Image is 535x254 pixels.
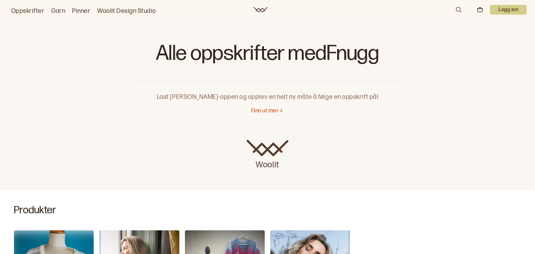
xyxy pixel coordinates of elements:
[134,42,401,70] h1: Alle oppskrifter med Fnugg
[247,140,288,170] a: Woolit
[490,5,527,15] p: Logg inn
[490,5,527,15] button: User dropdown
[254,7,267,13] a: Woolit
[72,6,90,16] a: Pinner
[51,6,65,16] a: Garn
[97,6,156,16] a: Woolit Design Studio
[247,157,288,170] p: Woolit
[134,81,401,102] p: Last [PERSON_NAME]-appen og opplev en helt ny måte å følge en oppskrift på!
[247,140,288,157] img: Woolit
[251,108,284,115] button: Finn ut mer
[11,6,44,16] a: Oppskrifter
[251,108,279,115] p: Finn ut mer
